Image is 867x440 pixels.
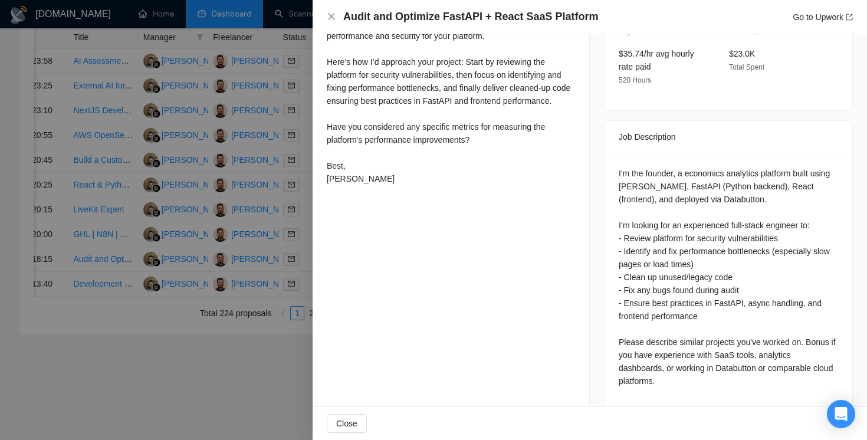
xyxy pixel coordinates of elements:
[729,49,755,58] span: $23.0K
[619,167,838,388] div: I'm the founder, a economics analytics platform built using [PERSON_NAME], FastAPI (Python backen...
[327,12,336,22] button: Close
[729,63,764,71] span: Total Spent
[619,49,694,71] span: $35.74/hr avg hourly rate paid
[846,14,853,21] span: export
[827,400,855,428] div: Open Intercom Messenger
[793,12,853,22] a: Go to Upworkexport
[327,414,367,433] button: Close
[619,76,651,84] span: 520 Hours
[343,9,599,24] h4: Audit and Optimize FastAPI + React SaaS Platform
[619,121,838,153] div: Job Description
[336,417,357,430] span: Close
[327,12,336,21] span: close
